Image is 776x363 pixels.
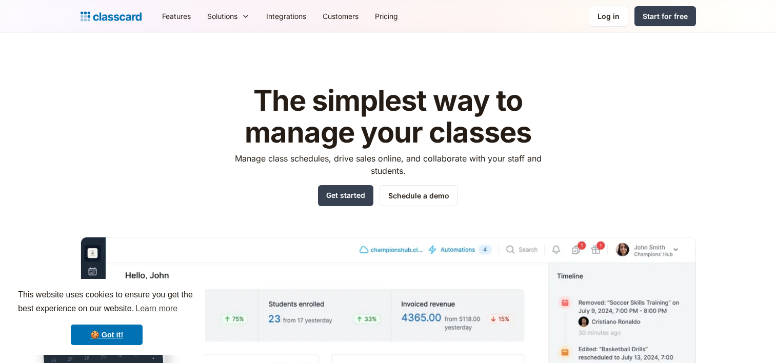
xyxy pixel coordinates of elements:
a: home [81,9,142,24]
a: Features [154,5,199,28]
p: Manage class schedules, drive sales online, and collaborate with your staff and students. [225,152,551,177]
a: learn more about cookies [134,301,179,316]
div: Solutions [199,5,258,28]
a: Start for free [634,6,696,26]
div: cookieconsent [8,279,205,355]
div: Start for free [643,11,688,22]
span: This website uses cookies to ensure you get the best experience on our website. [18,289,195,316]
a: dismiss cookie message [71,325,143,345]
a: Log in [589,6,628,27]
div: Solutions [207,11,237,22]
h1: The simplest way to manage your classes [225,85,551,148]
a: Customers [314,5,367,28]
a: Integrations [258,5,314,28]
div: Log in [598,11,620,22]
a: Get started [318,185,373,206]
a: Schedule a demo [380,185,458,206]
a: Pricing [367,5,406,28]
